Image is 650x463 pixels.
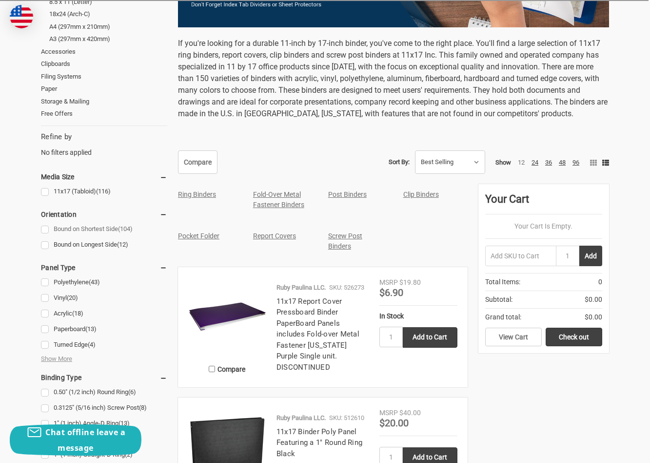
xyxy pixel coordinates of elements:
span: (2) [125,451,133,458]
span: $6.90 [379,287,403,298]
a: 11x17 (Tabloid) [41,185,167,198]
span: (13) [118,420,130,427]
label: Sort By: [389,155,410,169]
span: (12) [117,241,128,248]
a: Check out [546,328,602,346]
span: If you're looking for a durable 11-inch by 17-inch binder, you've come to the right place. You'll... [178,39,608,118]
div: In Stock [379,311,457,321]
a: 36 [545,159,552,166]
button: Chat offline leave a message [10,424,141,456]
div: Your Cart [485,191,602,214]
span: (4) [88,341,96,348]
a: Bound on Shortest Side [41,223,167,236]
div: MSRP [379,408,398,418]
span: (18) [72,310,83,317]
span: (43) [89,278,100,286]
p: Ruby Paulina LLC. [276,283,326,293]
a: Clipboards [41,58,167,70]
a: Polyethylene [41,276,167,289]
a: Free Offers [41,107,167,120]
h5: Binding Type [41,372,167,383]
a: Paper [41,83,167,95]
a: 96 [572,159,579,166]
a: 1" (1 inch) Angle-D Ring [41,417,167,430]
a: Bound on Longest Side [41,238,167,252]
p: Ruby Paulina LLC. [276,413,326,423]
span: $40.00 [399,409,421,417]
a: 11x17 Binder Poly Panel Featuring a 1" Round Ring Black [276,427,362,458]
input: Compare [209,366,215,372]
input: Add to Cart [403,327,457,348]
a: Filing Systems [41,70,167,83]
span: Total Items: [485,277,520,287]
a: A3 (297mm x 420mm) [49,33,167,45]
p: SKU: 526273 [329,283,364,293]
a: Clip Binders [403,190,439,198]
a: 11x17 Report Cover Pressboard Binder PaperBoard Panels includes Fold-over Metal Fastener [US_STAT... [276,297,359,372]
a: Vinyl [41,292,167,305]
label: Compare [188,361,266,377]
a: Report Covers [253,232,296,240]
a: Fold-Over Metal Fastener Binders [253,190,304,209]
span: (6) [128,388,136,396]
span: $0.00 [585,312,602,322]
a: 18x24 (Arch-C) [49,8,167,21]
h5: Media Size [41,171,167,183]
span: Show More [41,354,72,364]
span: Subtotal: [485,295,512,305]
a: 24 [532,159,538,166]
a: Paperboard [41,323,167,336]
div: No filters applied [41,131,167,158]
a: 48 [559,159,566,166]
a: 0.3125" (5/16 inch) Screw Post [41,401,167,415]
p: Your Cart Is Empty. [485,221,602,231]
a: Compare [178,150,217,174]
h5: Orientation [41,209,167,220]
a: Accessories [41,45,167,58]
span: $20.00 [379,417,409,429]
p: SKU: 512610 [329,413,364,423]
span: (13) [85,325,97,333]
span: (20) [67,294,78,301]
a: Turned Edge [41,338,167,352]
button: Add [579,246,602,266]
a: Acrylic [41,307,167,320]
a: 12 [518,159,525,166]
span: Chat offline leave a message [45,427,125,453]
a: A4 (297mm x 210mm) [49,21,167,33]
a: Post Binders [328,190,367,198]
span: $0.00 [585,295,602,305]
span: (8) [139,404,147,411]
a: Screw Post Binders [328,232,362,250]
img: 11x17 Report Cover Pressboard Binder PaperBoard Panels includes Fold-over Metal Fastener Louisian... [188,277,266,356]
h5: Panel Type [41,262,167,274]
span: (116) [96,188,111,195]
a: View Cart [485,328,542,346]
a: Pocket Folder [178,232,219,240]
span: $19.80 [399,278,421,286]
span: Show [495,159,511,166]
a: Ring Binders [178,190,216,198]
a: 0.50" (1/2 inch) Round Ring [41,386,167,399]
span: Grand total: [485,312,521,322]
img: duty and tax information for United States [10,5,33,28]
h5: Refine by [41,131,167,143]
span: (104) [118,225,133,232]
div: MSRP [379,277,398,288]
span: 0 [598,277,602,287]
input: Add SKU to Cart [485,246,556,266]
a: Storage & Mailing [41,95,167,108]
